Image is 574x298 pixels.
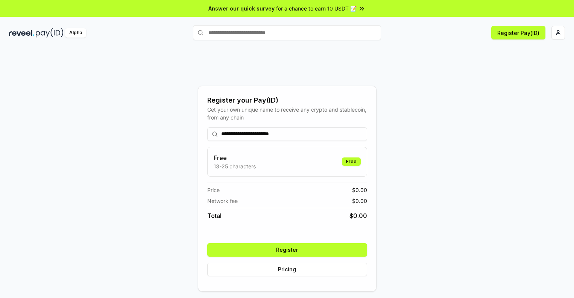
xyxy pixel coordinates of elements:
[207,243,367,257] button: Register
[207,186,220,194] span: Price
[352,197,367,205] span: $ 0.00
[349,211,367,220] span: $ 0.00
[207,95,367,106] div: Register your Pay(ID)
[214,153,256,162] h3: Free
[36,28,64,38] img: pay_id
[491,26,545,39] button: Register Pay(ID)
[276,5,357,12] span: for a chance to earn 10 USDT 📝
[65,28,86,38] div: Alpha
[214,162,256,170] p: 13-25 characters
[207,263,367,276] button: Pricing
[342,157,361,166] div: Free
[9,28,34,38] img: reveel_dark
[208,5,275,12] span: Answer our quick survey
[207,211,222,220] span: Total
[207,106,367,121] div: Get your own unique name to receive any crypto and stablecoin, from any chain
[352,186,367,194] span: $ 0.00
[207,197,238,205] span: Network fee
